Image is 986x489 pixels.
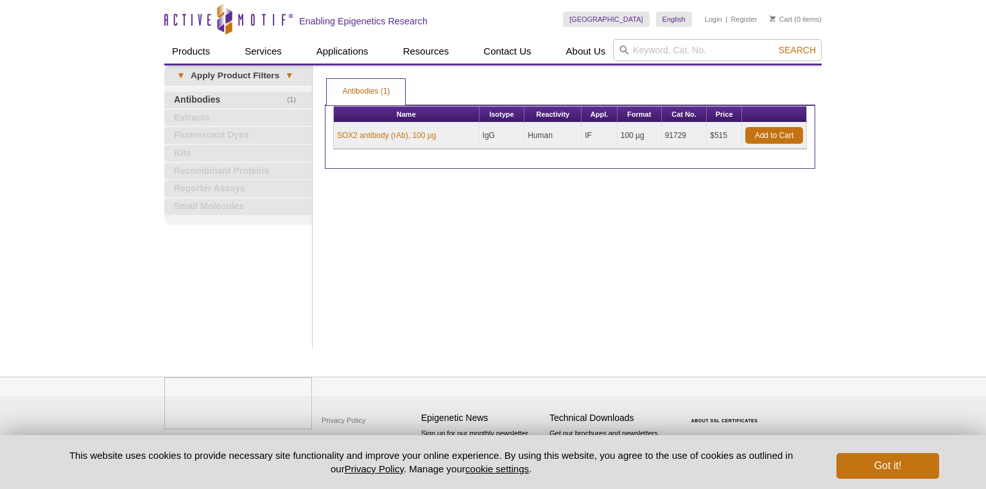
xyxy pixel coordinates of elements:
button: Search [775,44,820,56]
a: Products [164,39,218,64]
li: (0 items) [770,12,822,27]
th: Isotype [480,107,525,123]
span: ▾ [279,70,299,81]
a: English [656,12,692,27]
a: Antibodies (1) [327,79,405,105]
a: Register [731,15,757,24]
th: Price [707,107,742,123]
a: Reporter Assays [164,180,312,197]
a: Add to Cart [745,127,803,144]
a: Fluorescent Dyes [164,127,312,144]
td: IF [582,123,618,149]
th: Cat No. [662,107,707,123]
td: $515 [707,123,742,149]
a: Login [705,15,722,24]
a: Recombinant Proteins [164,163,312,180]
a: Kits [164,145,312,162]
a: ▾Apply Product Filters▾ [164,65,312,86]
td: IgG [480,123,525,149]
h4: Technical Downloads [549,413,671,424]
a: Terms & Conditions [318,430,386,449]
input: Keyword, Cat. No. [613,39,822,61]
span: (1) [287,92,303,108]
td: Human [524,123,582,149]
h4: Epigenetic News [421,413,543,424]
a: ABOUT SSL CERTIFICATES [691,418,758,423]
img: Your Cart [770,15,775,22]
a: About Us [558,39,614,64]
td: 91729 [662,123,707,149]
a: Contact Us [476,39,539,64]
a: Extracts [164,110,312,126]
td: 100 µg [618,123,662,149]
p: This website uses cookies to provide necessary site functionality and improve your online experie... [47,449,815,476]
table: Click to Verify - This site chose Symantec SSL for secure e-commerce and confidential communicati... [678,400,774,428]
button: Got it! [836,453,939,479]
a: Privacy Policy [345,463,404,474]
li: | [725,12,727,27]
h2: Enabling Epigenetics Research [299,15,428,27]
span: Search [779,45,816,55]
span: ▾ [171,70,191,81]
button: cookie settings [465,463,529,474]
th: Format [618,107,662,123]
a: SOX2 antibody (rAb), 100 µg [337,130,436,141]
p: Get our brochures and newsletters, or request them by mail. [549,428,671,461]
a: (1)Antibodies [164,92,312,108]
th: Reactivity [524,107,582,123]
a: Resources [395,39,457,64]
a: Cart [770,15,792,24]
p: Sign up for our monthly newsletter highlighting recent publications in the field of epigenetics. [421,428,543,472]
th: Appl. [582,107,618,123]
a: Services [237,39,290,64]
th: Name [334,107,480,123]
img: Active Motif, [164,377,312,429]
a: Privacy Policy [318,411,368,430]
a: [GEOGRAPHIC_DATA] [563,12,650,27]
a: Small Molecules [164,198,312,215]
a: Applications [309,39,376,64]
